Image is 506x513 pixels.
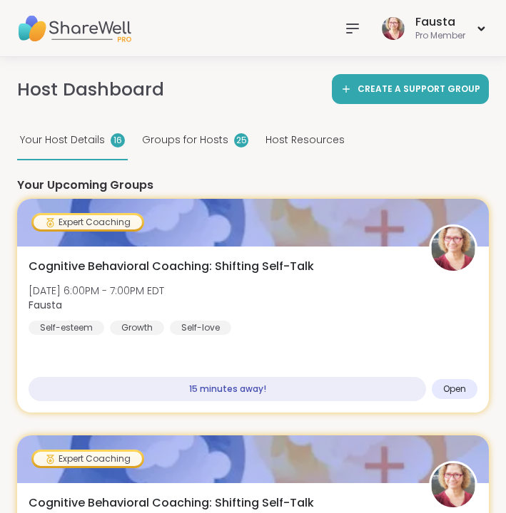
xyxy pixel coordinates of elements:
span: Your Host Details [20,133,105,147]
span: Cognitive Behavioral Coaching: Shifting Self-Talk [29,258,314,275]
span: Cognitive Behavioral Coaching: Shifting Self-Talk [29,494,314,512]
span: Create a support group [358,83,480,95]
h1: Host Dashboard [17,77,164,102]
img: Fausta [382,17,405,40]
div: 15 minutes away! [29,377,426,401]
div: Pro Member [415,30,465,42]
span: Groups for Hosts [142,133,228,147]
h4: Your Upcoming Groups [17,177,489,193]
b: Fausta [29,298,62,312]
div: Fausta [415,14,465,30]
div: 25 [234,133,248,147]
span: Host Resources [265,133,345,147]
a: Create a support group [332,74,489,104]
div: Self-esteem [29,321,104,335]
img: ShareWell Nav Logo [17,4,131,53]
div: Self-love [170,321,231,335]
div: Growth [110,321,164,335]
div: 16 [111,133,125,147]
img: Fausta [431,227,475,271]
div: Expert Coaching [34,215,142,229]
span: [DATE] 6:00PM - 7:00PM EDT [29,284,164,298]
span: Open [443,383,466,395]
div: Expert Coaching [34,452,142,466]
img: Fausta [431,463,475,507]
